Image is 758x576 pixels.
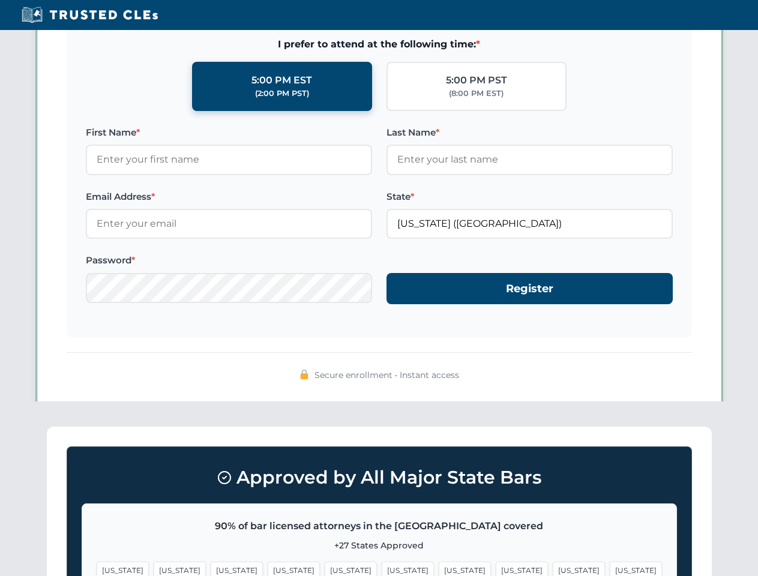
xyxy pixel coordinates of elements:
[387,190,673,204] label: State
[18,6,161,24] img: Trusted CLEs
[314,368,459,382] span: Secure enrollment • Instant access
[86,145,372,175] input: Enter your first name
[251,73,312,88] div: 5:00 PM EST
[86,37,673,52] span: I prefer to attend at the following time:
[97,518,662,534] p: 90% of bar licensed attorneys in the [GEOGRAPHIC_DATA] covered
[387,273,673,305] button: Register
[387,125,673,140] label: Last Name
[299,370,309,379] img: 🔒
[387,209,673,239] input: Arizona (AZ)
[86,190,372,204] label: Email Address
[86,209,372,239] input: Enter your email
[86,125,372,140] label: First Name
[86,253,372,268] label: Password
[449,88,504,100] div: (8:00 PM EST)
[255,88,309,100] div: (2:00 PM PST)
[387,145,673,175] input: Enter your last name
[446,73,507,88] div: 5:00 PM PST
[82,461,677,494] h3: Approved by All Major State Bars
[97,539,662,552] p: +27 States Approved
